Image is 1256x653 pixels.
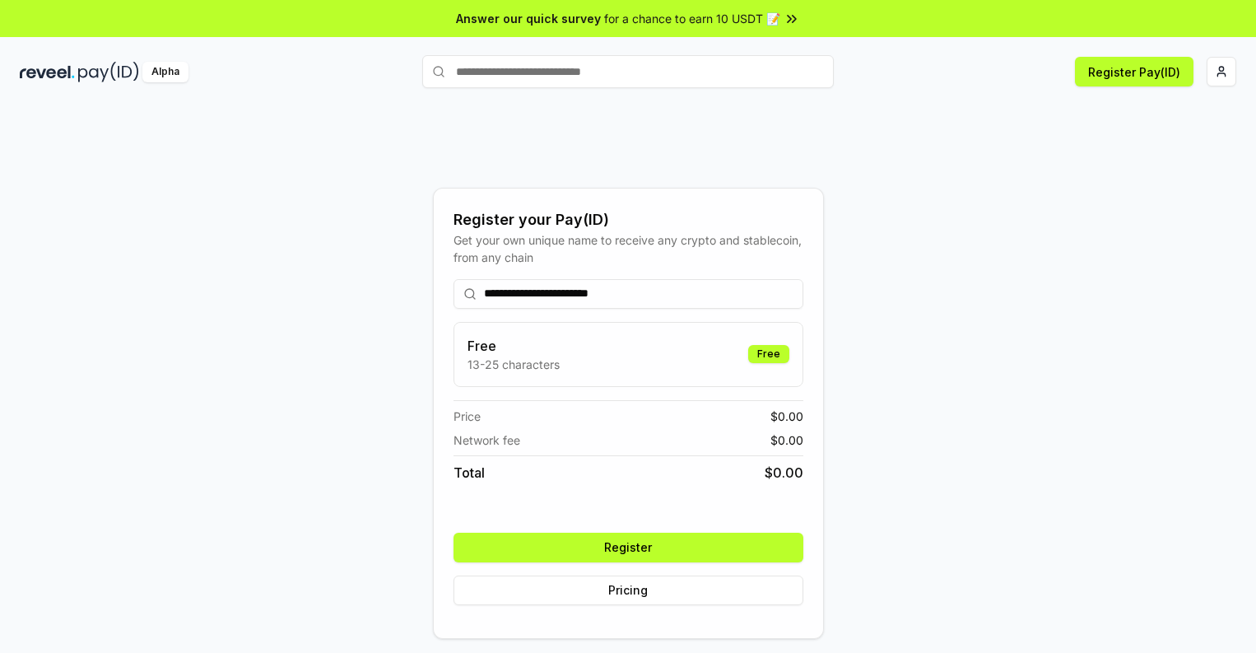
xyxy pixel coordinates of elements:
[468,336,560,356] h3: Free
[454,463,485,483] span: Total
[1075,57,1193,86] button: Register Pay(ID)
[765,463,803,483] span: $ 0.00
[454,576,803,605] button: Pricing
[770,431,803,449] span: $ 0.00
[454,431,520,449] span: Network fee
[454,208,803,231] div: Register your Pay(ID)
[456,10,601,27] span: Answer our quick survey
[454,408,481,425] span: Price
[748,345,789,363] div: Free
[770,408,803,425] span: $ 0.00
[20,62,75,82] img: reveel_dark
[454,533,803,562] button: Register
[468,356,560,373] p: 13-25 characters
[142,62,188,82] div: Alpha
[604,10,780,27] span: for a chance to earn 10 USDT 📝
[454,231,803,266] div: Get your own unique name to receive any crypto and stablecoin, from any chain
[78,62,139,82] img: pay_id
